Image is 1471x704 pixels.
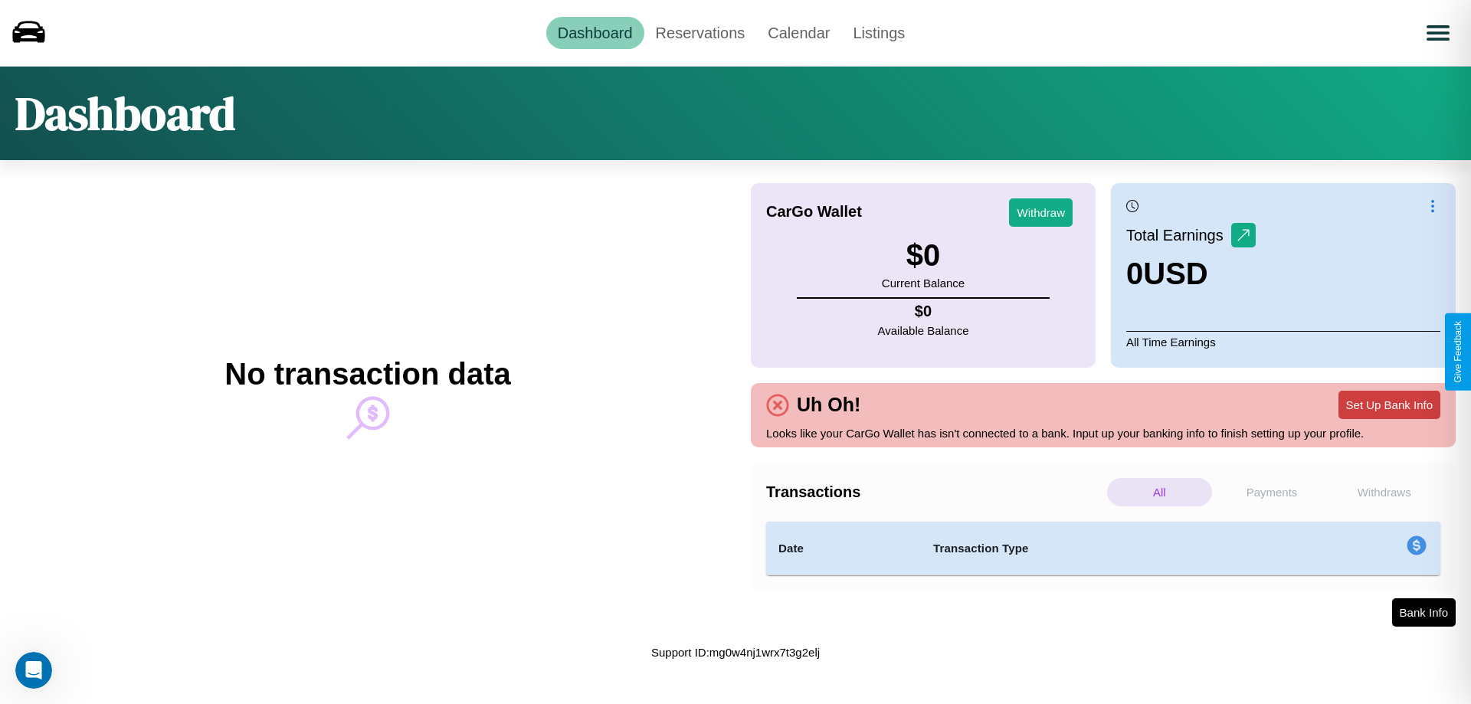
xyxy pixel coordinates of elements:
[651,642,820,663] p: Support ID: mg0w4nj1wrx7t3g2elj
[882,273,965,293] p: Current Balance
[1392,598,1456,627] button: Bank Info
[766,483,1103,501] h4: Transactions
[224,357,510,391] h2: No transaction data
[882,238,965,273] h3: $ 0
[1220,478,1325,506] p: Payments
[15,82,235,145] h1: Dashboard
[1332,478,1437,506] p: Withdraws
[766,423,1440,444] p: Looks like your CarGo Wallet has isn't connected to a bank. Input up your banking info to finish ...
[778,539,909,558] h4: Date
[546,17,644,49] a: Dashboard
[766,203,862,221] h4: CarGo Wallet
[1417,11,1460,54] button: Open menu
[1126,221,1231,249] p: Total Earnings
[1126,257,1256,291] h3: 0 USD
[933,539,1281,558] h4: Transaction Type
[1453,321,1463,383] div: Give Feedback
[1107,478,1212,506] p: All
[1338,391,1440,419] button: Set Up Bank Info
[878,320,969,341] p: Available Balance
[756,17,841,49] a: Calendar
[1009,198,1073,227] button: Withdraw
[878,303,969,320] h4: $ 0
[1126,331,1440,352] p: All Time Earnings
[766,522,1440,575] table: simple table
[644,17,757,49] a: Reservations
[841,17,916,49] a: Listings
[789,394,868,416] h4: Uh Oh!
[15,652,52,689] iframe: Intercom live chat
